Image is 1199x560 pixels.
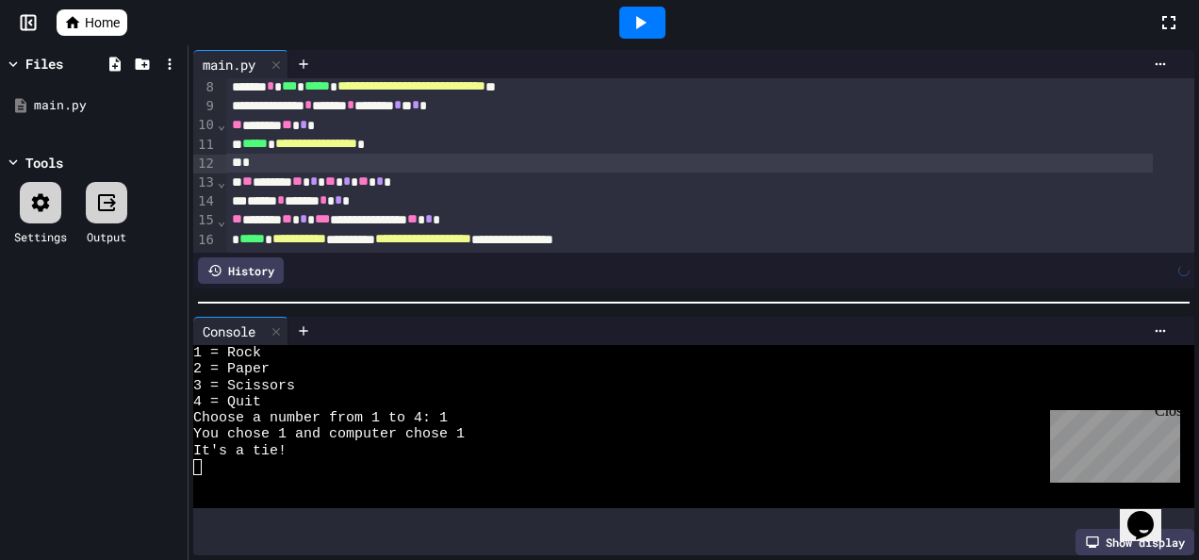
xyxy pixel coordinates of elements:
[193,345,261,361] span: 1 = Rock
[193,443,287,459] span: It's a tie!
[25,54,63,74] div: Files
[217,213,226,228] span: Fold line
[193,192,217,211] div: 14
[193,78,217,97] div: 8
[193,97,217,116] div: 9
[193,155,217,173] div: 12
[193,317,288,345] div: Console
[193,426,465,442] span: You chose 1 and computer chose 1
[193,173,217,192] div: 13
[193,231,217,250] div: 16
[193,321,265,341] div: Console
[193,394,261,410] span: 4 = Quit
[193,250,217,269] div: 17
[8,8,130,120] div: Chat with us now!Close
[193,55,265,74] div: main.py
[198,257,284,284] div: History
[193,361,270,377] span: 2 = Paper
[217,174,226,189] span: Fold line
[1120,485,1180,541] iframe: chat widget
[34,96,181,115] div: main.py
[217,117,226,132] span: Fold line
[193,116,217,135] div: 10
[85,13,120,32] span: Home
[14,228,67,245] div: Settings
[193,410,448,426] span: Choose a number from 1 to 4: 1
[1043,403,1180,483] iframe: chat widget
[193,50,288,78] div: main.py
[193,378,295,394] span: 3 = Scissors
[57,9,127,36] a: Home
[193,211,217,230] div: 15
[25,153,63,173] div: Tools
[87,228,126,245] div: Output
[193,136,217,155] div: 11
[1076,529,1194,555] div: Show display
